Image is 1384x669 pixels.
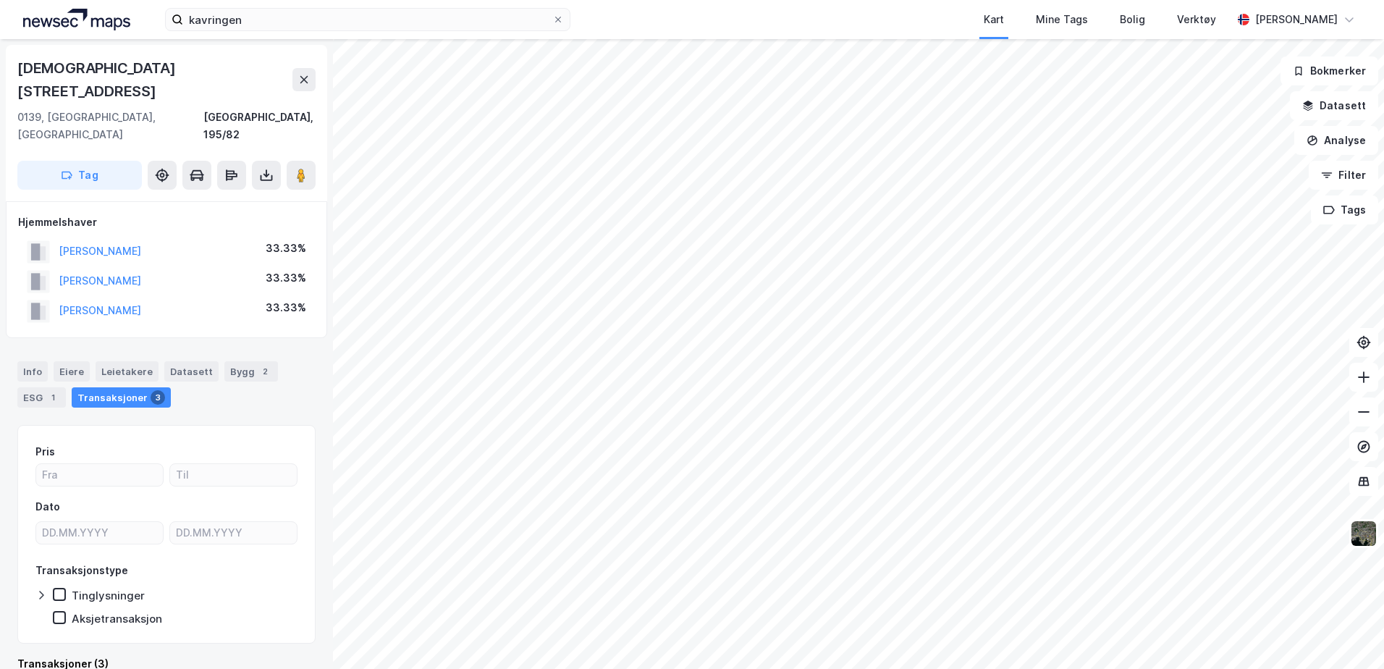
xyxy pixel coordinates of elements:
[984,11,1004,28] div: Kart
[1312,599,1384,669] iframe: Chat Widget
[72,387,171,408] div: Transaksjoner
[1294,126,1378,155] button: Analyse
[23,9,130,30] img: logo.a4113a55bc3d86da70a041830d287a7e.svg
[17,109,203,143] div: 0139, [GEOGRAPHIC_DATA], [GEOGRAPHIC_DATA]
[224,361,278,382] div: Bygg
[258,364,272,379] div: 2
[1350,520,1377,547] img: 9k=
[1255,11,1338,28] div: [PERSON_NAME]
[266,269,306,287] div: 33.33%
[1036,11,1088,28] div: Mine Tags
[1177,11,1216,28] div: Verktøy
[35,562,128,579] div: Transaksjonstype
[35,498,60,516] div: Dato
[1280,56,1378,85] button: Bokmerker
[266,240,306,257] div: 33.33%
[72,589,145,602] div: Tinglysninger
[17,387,66,408] div: ESG
[151,390,165,405] div: 3
[170,522,297,544] input: DD.MM.YYYY
[1312,599,1384,669] div: Kontrollprogram for chat
[35,443,55,460] div: Pris
[1311,195,1378,224] button: Tags
[164,361,219,382] div: Datasett
[203,109,316,143] div: [GEOGRAPHIC_DATA], 195/82
[266,299,306,316] div: 33.33%
[17,161,142,190] button: Tag
[18,214,315,231] div: Hjemmelshaver
[17,361,48,382] div: Info
[1120,11,1145,28] div: Bolig
[36,464,163,486] input: Fra
[183,9,552,30] input: Søk på adresse, matrikkel, gårdeiere, leietakere eller personer
[17,56,292,103] div: [DEMOGRAPHIC_DATA][STREET_ADDRESS]
[1309,161,1378,190] button: Filter
[72,612,162,626] div: Aksjetransaksjon
[1290,91,1378,120] button: Datasett
[54,361,90,382] div: Eiere
[36,522,163,544] input: DD.MM.YYYY
[170,464,297,486] input: Til
[96,361,159,382] div: Leietakere
[46,390,60,405] div: 1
